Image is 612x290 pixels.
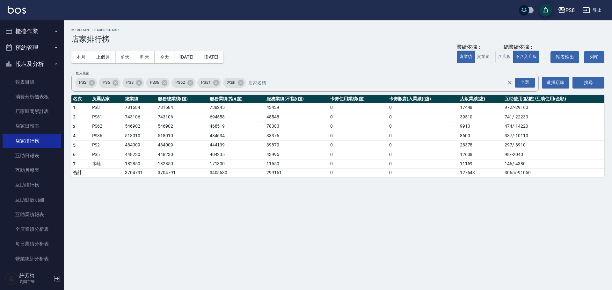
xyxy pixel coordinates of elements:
button: [DATE] [199,51,223,63]
td: PS81 [91,112,123,122]
td: 0 [329,112,388,122]
span: PS5 [99,79,114,86]
div: PS62 [171,78,195,88]
td: 28378 [458,140,503,150]
td: 0 [388,140,458,150]
td: 474 / -14220 [503,122,604,131]
td: 146 / -4380 [503,159,604,169]
td: 182850 [123,159,156,169]
td: 3065 / -91050 [503,169,604,177]
button: 不含入店販 [513,51,540,63]
td: 0 [329,169,388,177]
button: [DATE] [174,51,199,63]
button: PS8 [555,4,577,17]
th: 名次 [71,95,91,103]
td: 合計 [71,169,91,177]
button: 上個月 [91,51,115,63]
button: save [539,4,552,17]
button: 含店販 [495,51,513,63]
div: PS8 [565,6,575,14]
td: 484009 [123,140,156,150]
th: 互助使用(點數)/互助使用(金額) [503,95,604,103]
td: 448230 [123,150,156,159]
p: 高階主管 [19,279,52,285]
td: 43439 [265,103,329,112]
td: 33376 [265,131,329,141]
span: 7 [73,161,76,166]
td: 972 / -29160 [503,103,604,112]
td: 0 [388,122,458,131]
button: 報表匯出 [550,51,579,63]
a: 互助業績報表 [3,207,61,222]
td: 0 [329,131,388,141]
button: 實業績 [474,51,492,63]
td: 468519 [208,122,265,131]
button: 本月 [71,51,91,63]
td: 9910 [458,122,503,131]
td: 781684 [123,103,156,112]
td: 3704791 [156,169,208,177]
td: 0 [329,122,388,131]
table: a dense table [71,95,604,177]
td: 127643 [458,169,503,177]
div: PS2 [75,78,97,88]
a: 互助月報表 [3,163,61,178]
td: 98 / -2040 [503,150,604,159]
td: 0 [388,131,458,141]
td: 木屾 [91,159,123,169]
a: 互助排行榜 [3,178,61,192]
div: PS8 [122,78,144,88]
td: 299161 [265,169,329,177]
button: 報表及分析 [3,56,61,72]
th: 服務業績(不指)(虛) [265,95,329,103]
td: 0 [388,103,458,112]
td: 182850 [156,159,208,169]
td: 12638 [458,150,503,159]
span: PS81 [197,79,215,86]
td: 404235 [208,150,265,159]
td: 3405630 [208,169,265,177]
td: 546902 [156,122,208,131]
a: 互助點數明細 [3,193,61,207]
td: 3704791 [123,169,156,177]
td: 448230 [156,150,208,159]
span: 6 [73,152,76,157]
h2: Merchant Leader Board [71,28,604,32]
td: 518010 [123,131,156,141]
a: 報表目錄 [3,75,61,89]
button: 前天 [115,51,135,63]
button: Open [514,76,536,89]
a: 店家日報表 [3,119,61,133]
button: 昨天 [135,51,155,63]
td: 0 [388,150,458,159]
span: 5 [73,143,76,148]
span: PS8 [122,79,137,86]
label: 加入店家 [76,71,89,76]
h5: 許芳綺 [19,272,52,279]
img: Person [5,272,18,285]
td: 738245 [208,103,265,112]
td: 11550 [265,159,329,169]
button: 選擇店家 [542,77,569,88]
td: 444139 [208,140,265,150]
span: 木屾 [223,79,239,86]
td: 518010 [156,131,208,141]
a: 全店業績分析表 [3,222,61,237]
a: 營業統計分析表 [3,251,61,266]
button: 今天 [155,51,175,63]
th: 店販業績(虛) [458,95,503,103]
td: 39510 [458,112,503,122]
td: 0 [388,169,458,177]
input: 店家名稱 [247,77,518,88]
span: PS2 [75,79,90,86]
button: Clear [505,78,514,87]
td: PS2 [91,140,123,150]
img: Logo [8,6,26,14]
span: 3 [73,124,76,129]
td: PS62 [91,122,123,131]
td: PS5 [91,150,123,159]
th: 卡券販賣(入業績)(虛) [388,95,458,103]
th: 卡券使用業績(虛) [329,95,388,103]
span: PS36 [146,79,163,86]
td: 546902 [123,122,156,131]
